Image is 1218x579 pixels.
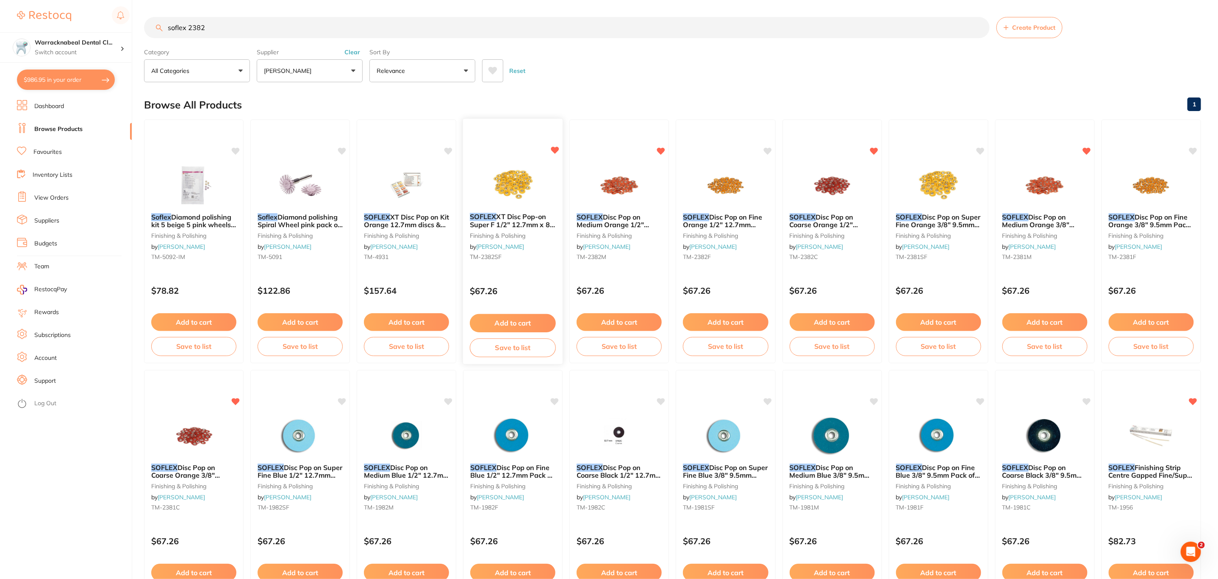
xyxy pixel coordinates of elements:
[790,493,843,501] span: by
[1009,493,1056,501] a: [PERSON_NAME]
[577,463,603,472] em: SOFLEX
[896,243,950,251] span: by
[370,243,418,251] a: [PERSON_NAME]
[583,243,630,251] a: [PERSON_NAME]
[1009,243,1056,251] a: [PERSON_NAME]
[34,377,56,385] a: Support
[577,243,630,251] span: by
[1109,213,1135,221] em: SOFLEX
[470,483,555,490] small: finishing & polishing
[592,415,647,457] img: SOFLEX Disc Pop on Coarse Black 1/2" 12.7mm Pack of 85
[151,286,236,295] p: $78.82
[1109,504,1133,511] span: TM-1956
[258,493,311,501] span: by
[151,67,193,75] p: All Categories
[151,504,180,511] span: TM-2381C
[896,463,922,472] em: SOFLEX
[477,493,524,501] a: [PERSON_NAME]
[689,243,737,251] a: [PERSON_NAME]
[683,493,737,501] span: by
[476,243,524,251] a: [PERSON_NAME]
[258,286,343,295] p: $122.86
[1124,415,1179,457] img: SOFLEX Finishing Strip Centre Gapped Fine/Super Fine Pk 100
[896,213,922,221] em: SOFLEX
[34,308,59,317] a: Rewards
[1109,483,1194,490] small: finishing & polishing
[151,313,236,331] button: Add to cart
[1109,232,1194,239] small: finishing & polishing
[1002,464,1088,479] b: SOFLEX Disc Pop on Coarse Black 3/8" 9.5mm Pack of 85
[470,463,554,487] span: Disc Pop on Fine Blue 1/2" 12.7mm Pack of 85
[896,483,981,490] small: finishing & polishing
[364,313,449,331] button: Add to cart
[151,483,236,490] small: finishing & polishing
[364,504,394,511] span: TM-1982M
[264,67,315,75] p: [PERSON_NAME]
[1017,415,1072,457] img: SOFLEX Disc Pop on Coarse Black 3/8" 9.5mm Pack of 85
[264,243,311,251] a: [PERSON_NAME]
[17,285,67,295] a: RestocqPay
[1002,504,1031,511] span: TM-1981C
[683,504,715,511] span: TM-1981SF
[1002,493,1056,501] span: by
[896,313,981,331] button: Add to cart
[805,164,860,206] img: SOFLEX Disc Pop on Coarse Orange 1/2" 12.7mm Pack of 85
[470,253,502,261] span: TM-2382SF
[151,253,185,261] span: TM-5092-IM
[379,415,434,457] img: SOFLEX Disc Pop on Medium Blue 1/2" 12.7mm Pack of 85
[790,213,875,229] b: SOFLEX Disc Pop on Coarse Orange 1/2" 12.7mm Pack of 85
[577,493,630,501] span: by
[577,213,603,221] em: SOFLEX
[17,6,71,26] a: Restocq Logo
[151,493,205,501] span: by
[790,504,819,511] span: TM-1981M
[683,286,768,295] p: $67.26
[1181,542,1201,562] iframe: Intercom live chat
[13,39,30,56] img: Warracknabeal Dental Clinic
[258,464,343,479] b: SOFLEX Disc Pop on Super Fine Blue 1/2" 12.7mm Pack of 85
[34,102,64,111] a: Dashboard
[364,337,449,356] button: Save to list
[1109,213,1191,237] span: Disc Pop on Fine Orange 3/8" 9.5mm Pack of 85
[1115,243,1163,251] a: [PERSON_NAME]
[258,463,342,487] span: Disc Pop on Super Fine Blue 1/2" 12.7mm Pack of 85
[683,464,768,479] b: SOFLEX Disc Pop on Super Fine Blue 3/8" 9.5mm Pack of 85
[683,213,768,229] b: SOFLEX Disc Pop on Fine Orange 1/2" 12.7mm Pack of 85
[34,354,57,362] a: Account
[34,262,49,271] a: Team
[577,463,661,487] span: Disc Pop on Coarse Black 1/2" 12.7mm Pack of 85
[790,483,875,490] small: finishing & polishing
[1002,213,1029,221] em: SOFLEX
[144,99,242,111] h2: Browse All Products
[370,493,418,501] a: [PERSON_NAME]
[257,59,363,82] button: [PERSON_NAME]
[258,213,343,229] b: Soflex Diamond polishing Spiral Wheel pink pack of 15
[17,397,129,411] button: Log Out
[470,504,498,511] span: TM-1982F
[364,536,449,546] p: $67.26
[1109,463,1135,472] em: SOFLEX
[1002,286,1088,295] p: $67.26
[151,213,236,237] span: Diamond polishing kit 5 beige 5 pink wheels 1mandrel
[151,463,178,472] em: SOFLEX
[258,536,343,546] p: $67.26
[33,148,62,156] a: Favourites
[364,213,449,237] span: XT Disc Pop on Kit Orange 12.7mm discs & Mandrel
[577,504,605,511] span: TM-1982C
[1002,536,1088,546] p: $67.26
[17,285,27,295] img: RestocqPay
[577,213,649,237] span: Disc Pop on Medium Orange 1/2" 12.7mm Pack of 85
[1109,536,1194,546] p: $82.73
[1109,213,1194,229] b: SOFLEX Disc Pop on Fine Orange 3/8" 9.5mm Pack of 85
[158,243,205,251] a: [PERSON_NAME]
[1002,463,1029,472] em: SOFLEX
[258,483,343,490] small: finishing & polishing
[896,213,981,229] b: SOFLEX Disc Pop on Super Fine Orange 3/8" 9.5mm Pack of 85
[1109,253,1137,261] span: TM-2381F
[790,213,858,237] span: Disc Pop on Coarse Orange 1/2" 12.7mm Pack of 85
[470,493,524,501] span: by
[364,286,449,295] p: $157.64
[592,164,647,206] img: SOFLEX Disc Pop on Medium Orange 1/2" 12.7mm Pack of 85
[683,213,762,237] span: Disc Pop on Fine Orange 1/2" 12.7mm Pack of 85
[683,313,768,331] button: Add to cart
